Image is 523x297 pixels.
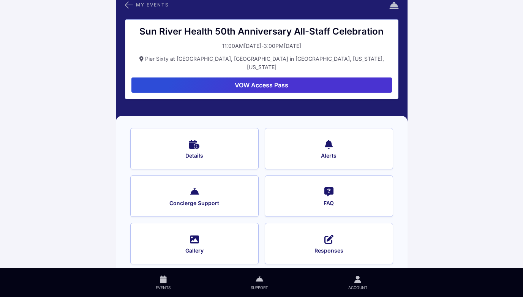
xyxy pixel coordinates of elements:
[275,152,383,159] span: Alerts
[130,175,259,217] button: Concierge Support
[130,223,259,264] button: Gallery
[141,247,248,254] span: Gallery
[265,128,393,169] button: Alerts
[251,285,268,290] span: Support
[275,247,383,254] span: Responses
[265,175,393,217] button: FAQ
[131,77,392,93] button: VOW Access Pass
[141,200,248,207] span: Concierge Support
[222,42,261,50] div: 11:00AM[DATE]
[265,223,393,264] button: Responses
[131,55,392,71] button: Pier Sixty at [GEOGRAPHIC_DATA], [GEOGRAPHIC_DATA] in [GEOGRAPHIC_DATA], [US_STATE], [US_STATE]
[131,42,392,50] button: 11:00AM[DATE]-3:00PM[DATE]
[116,268,211,297] a: Events
[348,285,367,290] span: Account
[156,285,171,290] span: Events
[131,26,392,37] div: Sun River Health 50th Anniversary All-Staff Celebration
[275,200,383,207] span: FAQ
[130,128,259,169] button: Details
[145,55,384,70] span: Pier Sixty at [GEOGRAPHIC_DATA], [GEOGRAPHIC_DATA] in [GEOGRAPHIC_DATA], [US_STATE], [US_STATE]
[141,152,248,159] span: Details
[136,3,169,7] span: My Events
[211,268,308,297] a: Support
[264,42,301,50] div: 3:00PM[DATE]
[308,268,407,297] a: Account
